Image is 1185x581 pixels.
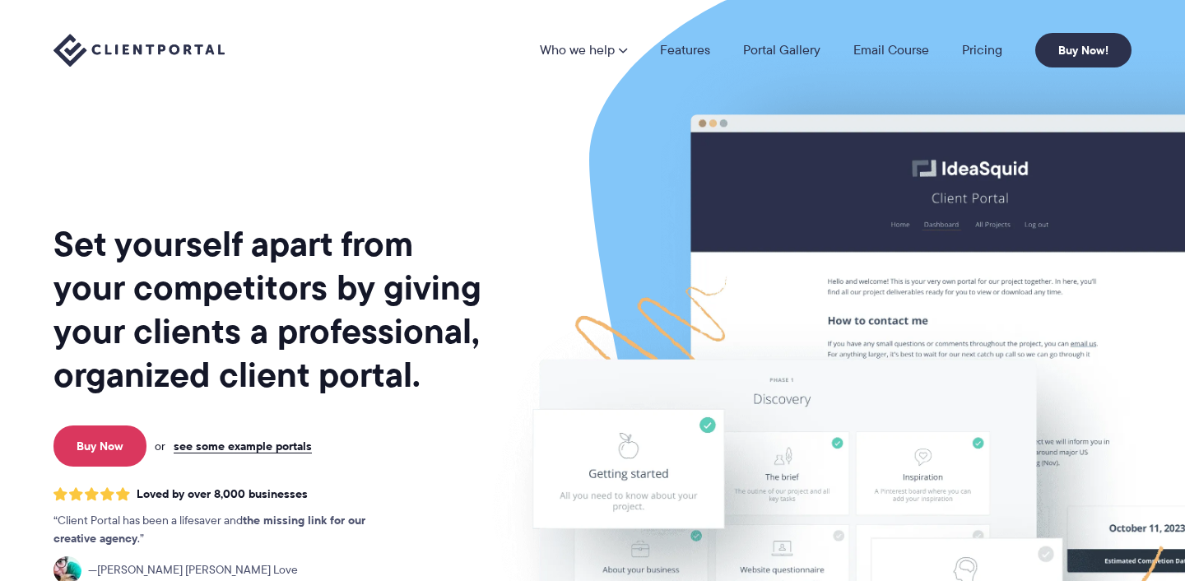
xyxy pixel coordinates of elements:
strong: the missing link for our creative agency [53,511,365,547]
a: Buy Now [53,425,146,467]
a: Buy Now! [1035,33,1132,67]
a: Pricing [962,44,1002,57]
a: Who we help [540,44,627,57]
a: Portal Gallery [743,44,820,57]
a: Email Course [853,44,929,57]
a: see some example portals [174,439,312,453]
span: or [155,439,165,453]
a: Features [660,44,710,57]
span: Loved by over 8,000 businesses [137,487,308,501]
span: [PERSON_NAME] [PERSON_NAME] Love [88,561,298,579]
p: Client Portal has been a lifesaver and . [53,512,399,548]
h1: Set yourself apart from your competitors by giving your clients a professional, organized client ... [53,222,485,397]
